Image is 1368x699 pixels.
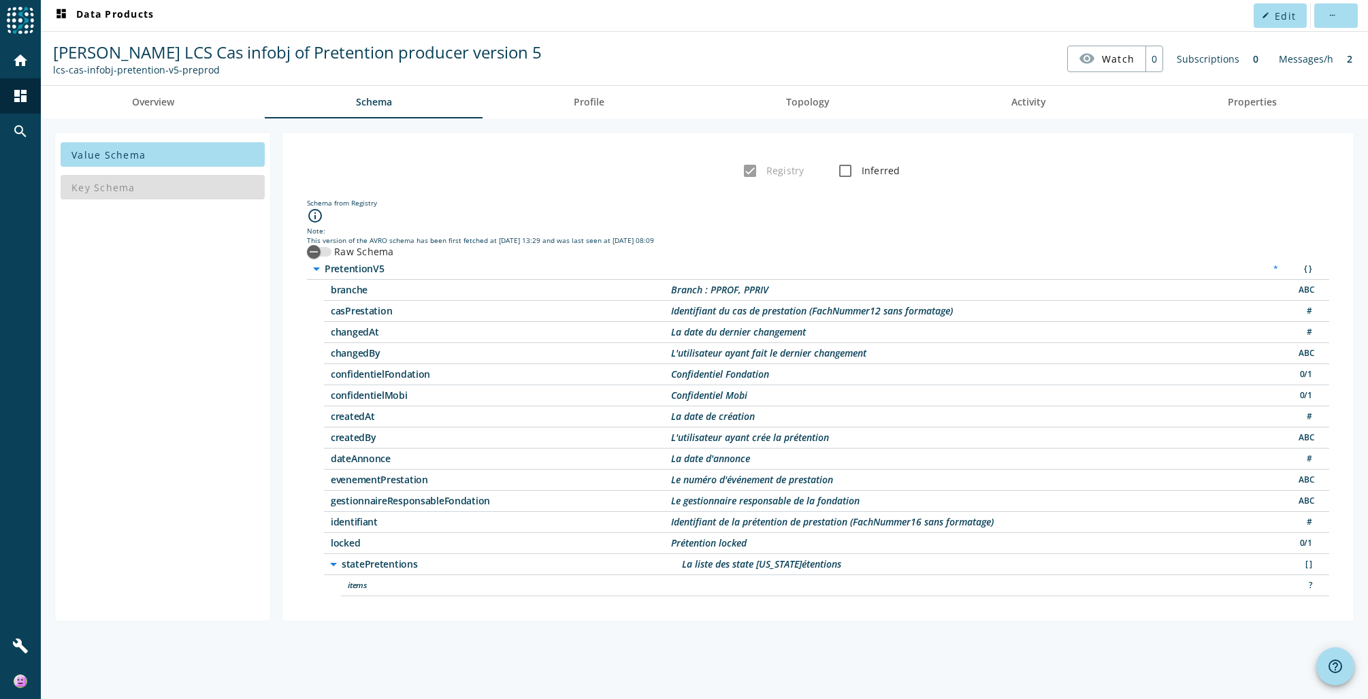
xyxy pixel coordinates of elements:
[1292,304,1319,319] div: Number
[348,581,688,590] span: /statePretentions/items
[1292,494,1319,508] div: String
[308,261,325,277] i: arrow_drop_down
[1145,46,1162,71] div: 0
[1275,10,1296,22] span: Edit
[61,142,265,167] button: Value Schema
[342,559,682,569] span: /statePretentions
[786,97,830,107] span: Topology
[331,285,671,295] span: /branche
[1254,3,1307,28] button: Edit
[859,164,900,178] label: Inferred
[132,97,174,107] span: Overview
[671,327,806,337] div: Description
[671,538,747,548] div: Description
[671,306,953,316] div: Description
[331,517,671,527] span: /identifiant
[671,348,866,358] div: Description
[671,475,833,485] div: Description
[331,454,671,464] span: /dateAnnonce
[325,264,665,274] span: /
[53,7,69,24] mat-icon: dashboard
[1272,46,1340,72] div: Messages/h
[12,123,29,140] mat-icon: search
[1328,12,1335,19] mat-icon: more_horiz
[48,3,159,28] button: Data Products
[53,7,154,24] span: Data Products
[1292,325,1319,340] div: Number
[1292,346,1319,361] div: String
[356,97,392,107] span: Schema
[671,285,768,295] div: Description
[671,391,747,400] div: Description
[1068,46,1145,71] button: Watch
[1267,262,1285,276] div: Required
[1292,515,1319,530] div: Number
[671,496,860,506] div: Description
[12,638,29,654] mat-icon: build
[331,496,671,506] span: /gestionnaireResponsableFondation
[1292,389,1319,403] div: Boolean
[7,7,34,34] img: spoud-logo.svg
[331,433,671,442] span: /createdBy
[1292,557,1319,572] div: Array
[71,148,146,161] span: Value Schema
[1292,536,1319,551] div: Boolean
[307,198,1329,208] div: Schema from Registry
[307,226,1329,235] div: Note:
[331,348,671,358] span: /changedBy
[1246,46,1265,72] div: 0
[1262,12,1269,19] mat-icon: edit
[671,433,829,442] div: Description
[1340,46,1359,72] div: 2
[12,88,29,104] mat-icon: dashboard
[1292,431,1319,445] div: String
[1292,473,1319,487] div: String
[671,412,755,421] div: Description
[307,235,1329,245] div: This version of the AVRO schema has been first fetched at [DATE] 13:29 and was last seen at [DATE...
[331,327,671,337] span: /changedAt
[1292,410,1319,424] div: Number
[331,412,671,421] span: /createdAt
[1292,452,1319,466] div: Number
[1102,47,1135,71] span: Watch
[331,306,671,316] span: /casPrestation
[1228,97,1277,107] span: Properties
[53,63,542,76] div: Kafka Topic: lcs-cas-infobj-pretention-v5-preprod
[574,97,604,107] span: Profile
[331,475,671,485] span: /evenementPrestation
[325,556,342,572] i: arrow_drop_down
[1292,283,1319,297] div: String
[1170,46,1246,72] div: Subscriptions
[671,454,750,464] div: Description
[331,245,394,259] label: Raw Schema
[1327,658,1343,674] mat-icon: help_outline
[331,370,671,379] span: /confidentielFondation
[331,538,671,548] span: /locked
[331,391,671,400] span: /confidentielMobi
[14,674,27,688] img: 715c519ef723173cb3843e93f5ce4079
[307,208,323,224] i: info_outline
[1292,262,1319,276] div: Object
[53,41,542,63] span: [PERSON_NAME] LCS Cas infobj of Pretention producer version 5
[682,559,841,569] div: Description
[671,370,769,379] div: Description
[1079,50,1095,67] mat-icon: visibility
[1292,579,1319,593] div: Unknown
[12,52,29,69] mat-icon: home
[1292,368,1319,382] div: Boolean
[671,517,994,527] div: Description
[1011,97,1046,107] span: Activity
